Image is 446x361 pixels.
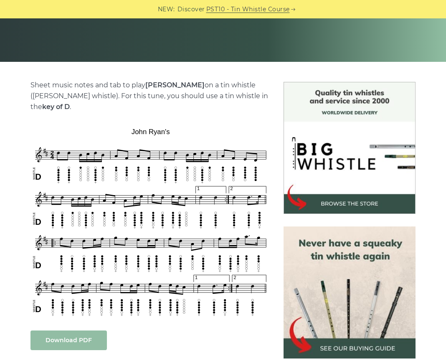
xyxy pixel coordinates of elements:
[284,226,416,358] img: tin whistle buying guide
[206,5,290,14] a: PST10 - Tin Whistle Course
[177,5,205,14] span: Discover
[284,82,416,214] img: BigWhistle Tin Whistle Store
[30,80,271,112] p: Sheet music notes and tab to play on a tin whistle ([PERSON_NAME] whistle). For this tune, you sh...
[145,81,205,89] strong: [PERSON_NAME]
[42,103,70,111] strong: key of D
[30,330,107,350] a: Download PDF
[30,125,271,318] img: John Ryan's Tin Whistle Tabs & Sheet Music
[158,5,175,14] span: NEW:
